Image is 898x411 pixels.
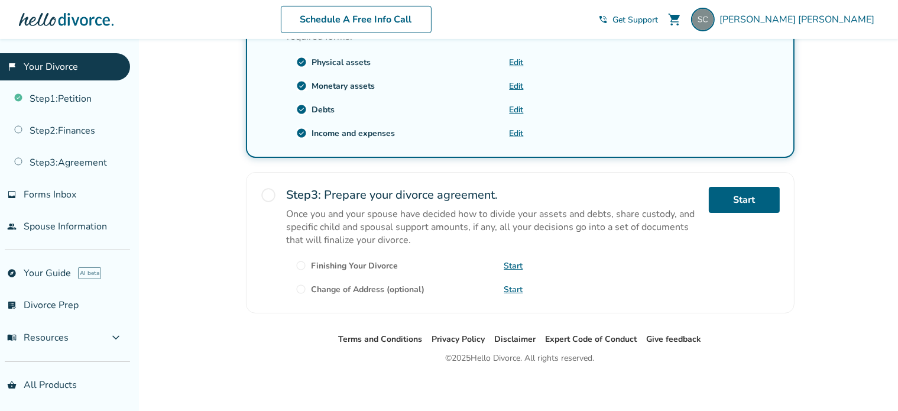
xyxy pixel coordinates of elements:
span: inbox [7,190,17,199]
span: check_circle [297,57,307,67]
img: shwetha001@gmail.com [691,8,715,31]
div: Change of Address (optional) [312,284,425,295]
div: Monetary assets [312,80,375,92]
a: phone_in_talkGet Support [598,14,658,25]
div: Debts [312,104,335,115]
strong: Step 3 : [287,187,322,203]
span: list_alt_check [7,300,17,310]
a: Edit [510,80,524,92]
span: [PERSON_NAME] [PERSON_NAME] [719,13,879,26]
a: Schedule A Free Info Call [281,6,432,33]
span: menu_book [7,333,17,342]
div: © 2025 Hello Divorce. All rights reserved. [446,351,595,365]
h2: Prepare your divorce agreement. [287,187,699,203]
span: check_circle [297,80,307,91]
span: shopping_cart [667,12,682,27]
li: Disclaimer [495,332,536,347]
span: phone_in_talk [598,15,608,24]
span: check_circle [297,128,307,138]
a: Edit [510,104,524,115]
span: expand_more [109,331,123,345]
a: Expert Code of Conduct [546,334,637,345]
span: Get Support [612,14,658,25]
a: Start [504,260,523,271]
a: Start [504,284,523,295]
span: AI beta [78,267,101,279]
span: explore [7,268,17,278]
p: Once you and your spouse have decided how to divide your assets and debts, share custody, and spe... [287,208,699,247]
span: radio_button_unchecked [261,187,277,203]
div: Income and expenses [312,128,395,139]
span: people [7,222,17,231]
iframe: Chat Widget [839,354,898,411]
a: Privacy Policy [432,334,485,345]
span: shopping_basket [7,380,17,390]
span: flag_2 [7,62,17,72]
div: Finishing Your Divorce [312,260,398,271]
a: Start [709,187,780,213]
span: Resources [7,331,69,344]
div: Physical assets [312,57,371,68]
span: radio_button_unchecked [296,260,307,271]
a: Terms and Conditions [339,334,423,345]
span: check_circle [297,104,307,115]
a: Edit [510,57,524,68]
li: Give feedback [647,332,702,347]
span: Forms Inbox [24,188,76,201]
span: radio_button_unchecked [296,284,307,295]
a: Edit [510,128,524,139]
